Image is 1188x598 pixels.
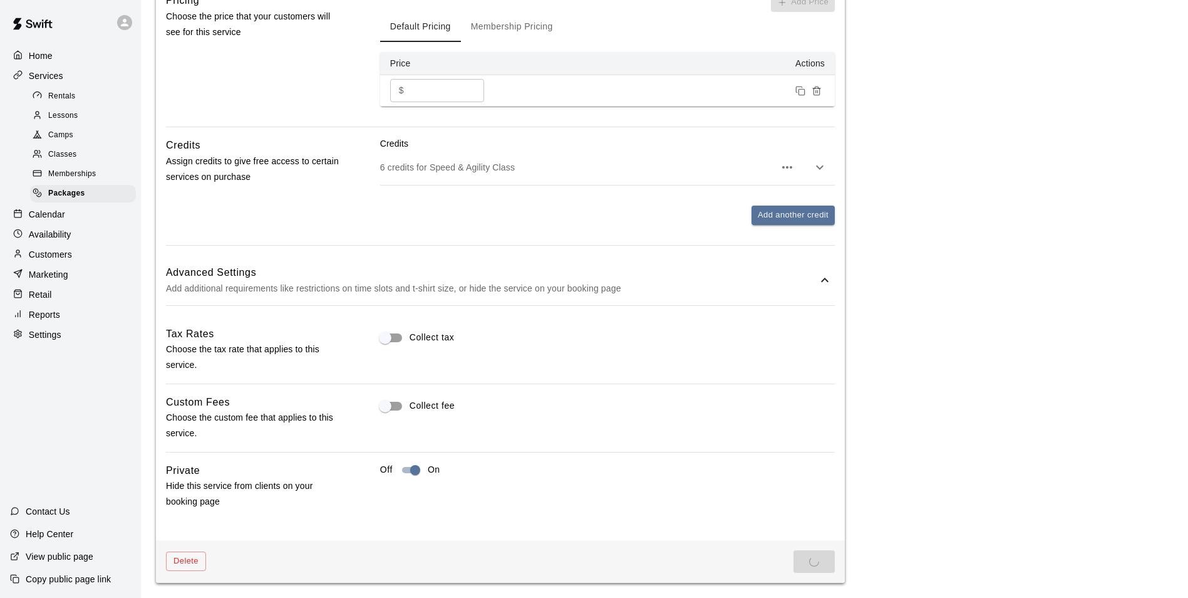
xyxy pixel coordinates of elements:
p: Choose the custom fee that applies to this service. [166,410,340,441]
span: Lessons [48,110,78,122]
th: Price [380,52,505,75]
div: Packages [30,185,136,202]
p: Marketing [29,268,68,281]
div: Rentals [30,88,136,105]
a: Classes [30,145,141,165]
div: Classes [30,146,136,164]
h6: Advanced Settings [166,265,817,281]
span: Memberships [48,168,96,181]
span: Camps [48,129,73,142]
th: Actions [505,52,835,75]
p: Assign credits to give free access to certain services on purchase [166,154,340,185]
p: Services [29,70,63,82]
span: Collect fee [410,399,455,412]
a: Rentals [30,87,141,106]
p: Credits [380,137,835,150]
span: Rentals [48,90,76,103]
p: Add additional requirements like restrictions on time slots and t-shirt size, or hide the service... [166,281,817,296]
a: Home [10,46,131,65]
button: Remove price [808,83,825,99]
button: Membership Pricing [461,12,563,42]
p: Copy public page link [26,573,111,585]
button: Duplicate price [792,83,808,99]
p: Hide this service from clients on your booking page [166,478,340,510]
a: Customers [10,245,131,264]
p: View public page [26,550,93,563]
a: Lessons [30,106,141,125]
p: On [428,463,440,476]
p: 6 credits for Speed & Agility Class [380,161,775,174]
a: Services [10,66,131,85]
p: Choose the tax rate that applies to this service. [166,342,340,373]
p: Home [29,50,53,62]
div: Advanced SettingsAdd additional requirements like restrictions on time slots and t-shirt size, or... [166,256,835,305]
button: Delete [166,552,206,571]
p: Help Center [26,528,73,540]
a: Availability [10,225,131,244]
button: Add another credit [752,206,835,225]
p: Off [380,463,393,476]
span: Classes [48,149,76,161]
p: Settings [29,328,61,341]
h6: Custom Fees [166,394,230,411]
a: Reports [10,305,131,324]
div: Memberships [30,165,136,183]
p: Availability [29,228,71,241]
a: Memberships [30,165,141,184]
p: Contact Us [26,505,70,518]
span: Packages [48,187,85,200]
h6: Credits [166,137,200,154]
p: Customers [29,248,72,261]
p: $ [399,84,404,97]
a: Settings [10,325,131,344]
a: Calendar [10,205,131,224]
div: Lessons [30,107,136,125]
span: Collect tax [410,331,455,344]
div: 6 credits for Speed & Agility Class [380,150,835,185]
p: Retail [29,288,52,301]
p: Reports [29,308,60,321]
p: Choose the price that your customers will see for this service [166,9,340,40]
a: Retail [10,285,131,304]
h6: Private [166,463,200,479]
p: Calendar [29,208,65,221]
div: Camps [30,127,136,144]
h6: Tax Rates [166,326,214,342]
button: Default Pricing [380,12,461,42]
a: Camps [30,126,141,145]
a: Packages [30,184,141,204]
a: Marketing [10,265,131,284]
